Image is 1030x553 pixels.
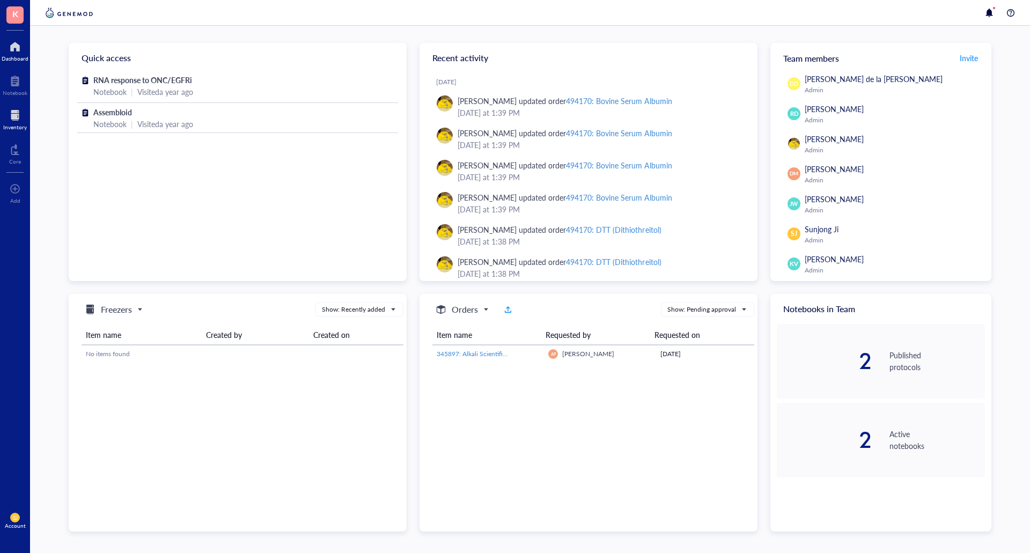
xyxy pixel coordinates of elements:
[805,104,864,114] span: [PERSON_NAME]
[805,73,943,84] span: [PERSON_NAME] de la [PERSON_NAME]
[805,176,981,185] div: Admin
[805,146,981,154] div: Admin
[437,128,453,144] img: da48f3c6-a43e-4a2d-aade-5eac0d93827f.jpeg
[458,191,672,203] div: [PERSON_NAME] updated order
[650,325,746,345] th: Requested on
[437,349,540,359] a: 345897: Alkali Scientific™ 2" Cardboard Freezer Boxes with Drain Holes - Water and Ice Resistant ...
[43,6,95,19] img: genemod-logo
[777,350,872,372] div: 2
[959,49,979,67] button: Invite
[420,43,757,73] div: Recent activity
[777,429,872,451] div: 2
[93,107,132,117] span: Assembloid
[960,53,978,63] span: Invite
[790,260,798,269] span: KV
[5,522,26,529] div: Account
[428,123,749,155] a: [PERSON_NAME] updated order494170: Bovine Serum Albumin[DATE] at 1:39 PM
[458,159,672,171] div: [PERSON_NAME] updated order
[790,200,798,208] span: JW
[93,86,127,98] div: Notebook
[770,294,991,324] div: Notebooks in Team
[458,224,661,235] div: [PERSON_NAME] updated order
[452,303,478,316] h5: Orders
[788,138,800,150] img: da48f3c6-a43e-4a2d-aade-5eac0d93827f.jpeg
[93,118,127,130] div: Notebook
[9,158,21,165] div: Core
[805,194,864,204] span: [PERSON_NAME]
[566,192,672,203] div: 494170: Bovine Serum Albumin
[437,256,453,272] img: da48f3c6-a43e-4a2d-aade-5eac0d93827f.jpeg
[3,90,27,96] div: Notebook
[12,7,18,20] span: K
[437,192,453,208] img: da48f3c6-a43e-4a2d-aade-5eac0d93827f.jpeg
[437,160,453,176] img: da48f3c6-a43e-4a2d-aade-5eac0d93827f.jpeg
[428,219,749,252] a: [PERSON_NAME] updated order494170: DTT (Dithiothreitol)[DATE] at 1:38 PM
[86,349,399,359] div: No items found
[309,325,403,345] th: Created on
[432,325,541,345] th: Item name
[566,160,672,171] div: 494170: Bovine Serum Albumin
[805,206,981,215] div: Admin
[428,252,749,284] a: [PERSON_NAME] updated order494170: DTT (Dithiothreitol)[DATE] at 1:38 PM
[889,428,985,452] div: Active notebooks
[9,141,21,165] a: Core
[805,86,981,94] div: Admin
[805,236,981,245] div: Admin
[566,256,661,267] div: 494170: DTT (Dithiothreitol)
[13,514,18,521] span: SJ
[428,155,749,187] a: [PERSON_NAME] updated order494170: Bovine Serum Albumin[DATE] at 1:39 PM
[889,349,985,373] div: Published protocols
[69,43,407,73] div: Quick access
[566,128,672,138] div: 494170: Bovine Serum Albumin
[458,107,740,119] div: [DATE] at 1:39 PM
[566,224,661,235] div: 494170: DTT (Dithiothreitol)
[790,170,798,178] span: DM
[202,325,309,345] th: Created by
[458,139,740,151] div: [DATE] at 1:39 PM
[805,116,981,124] div: Admin
[137,86,193,98] div: Visited a year ago
[437,95,453,112] img: da48f3c6-a43e-4a2d-aade-5eac0d93827f.jpeg
[791,229,797,239] span: SJ
[322,305,385,314] div: Show: Recently added
[101,303,132,316] h5: Freezers
[436,78,749,86] div: [DATE]
[790,79,798,88] span: DD
[3,107,27,130] a: Inventory
[550,351,556,356] span: AP
[131,86,133,98] div: |
[3,124,27,130] div: Inventory
[428,91,749,123] a: [PERSON_NAME] updated order494170: Bovine Serum Albumin[DATE] at 1:39 PM
[805,266,981,275] div: Admin
[458,256,661,268] div: [PERSON_NAME] updated order
[541,325,650,345] th: Requested by
[805,224,838,234] span: Sunjong Ji
[562,349,614,358] span: [PERSON_NAME]
[805,254,864,264] span: [PERSON_NAME]
[93,75,192,85] span: RNA response to ONC/EGFRi
[458,127,672,139] div: [PERSON_NAME] updated order
[437,349,784,358] span: 345897: Alkali Scientific™ 2" Cardboard Freezer Boxes with Drain Holes - Water and Ice Resistant ...
[667,305,736,314] div: Show: Pending approval
[2,38,28,62] a: Dashboard
[790,109,798,119] span: RD
[566,95,672,106] div: 494170: Bovine Serum Albumin
[3,72,27,96] a: Notebook
[458,95,672,107] div: [PERSON_NAME] updated order
[437,224,453,240] img: da48f3c6-a43e-4a2d-aade-5eac0d93827f.jpeg
[131,118,133,130] div: |
[770,43,991,73] div: Team members
[660,349,750,359] div: [DATE]
[458,203,740,215] div: [DATE] at 1:39 PM
[458,235,740,247] div: [DATE] at 1:38 PM
[805,164,864,174] span: [PERSON_NAME]
[82,325,202,345] th: Item name
[137,118,193,130] div: Visited a year ago
[2,55,28,62] div: Dashboard
[428,187,749,219] a: [PERSON_NAME] updated order494170: Bovine Serum Albumin[DATE] at 1:39 PM
[805,134,864,144] span: [PERSON_NAME]
[10,197,20,204] div: Add
[458,171,740,183] div: [DATE] at 1:39 PM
